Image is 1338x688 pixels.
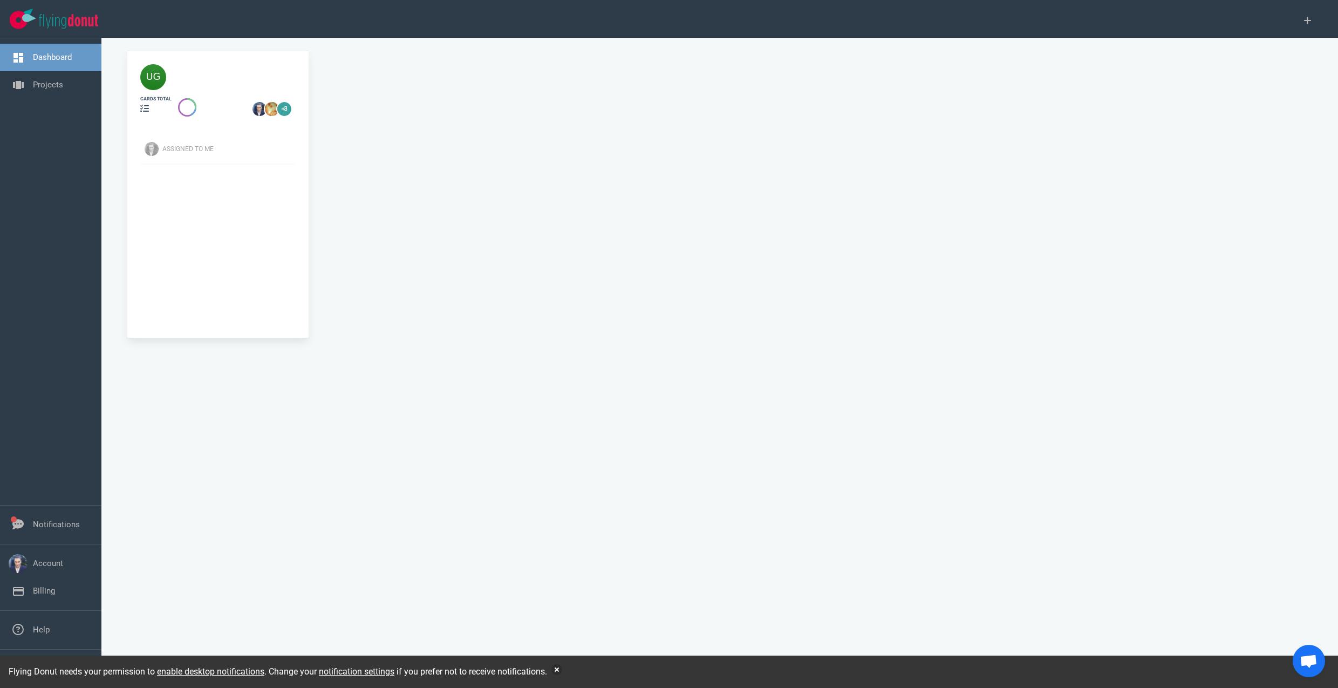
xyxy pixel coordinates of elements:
a: Notifications [33,520,80,529]
img: Flying Donut text logo [39,14,98,29]
text: +3 [282,106,287,112]
a: notification settings [319,666,394,677]
span: Flying Donut needs your permission to [9,666,264,677]
img: 26 [252,102,267,116]
a: Help [33,625,50,635]
div: cards total [140,96,172,103]
a: enable desktop notifications [157,666,264,677]
span: . Change your if you prefer not to receive notifications. [264,666,547,677]
a: Open chat [1293,645,1325,677]
a: Dashboard [33,52,72,62]
img: 26 [265,102,279,116]
a: Projects [33,80,63,90]
img: 40 [140,64,166,90]
a: Account [33,558,63,568]
div: Assigned To Me [162,144,302,154]
img: Avatar [145,142,159,156]
a: Billing [33,586,55,596]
